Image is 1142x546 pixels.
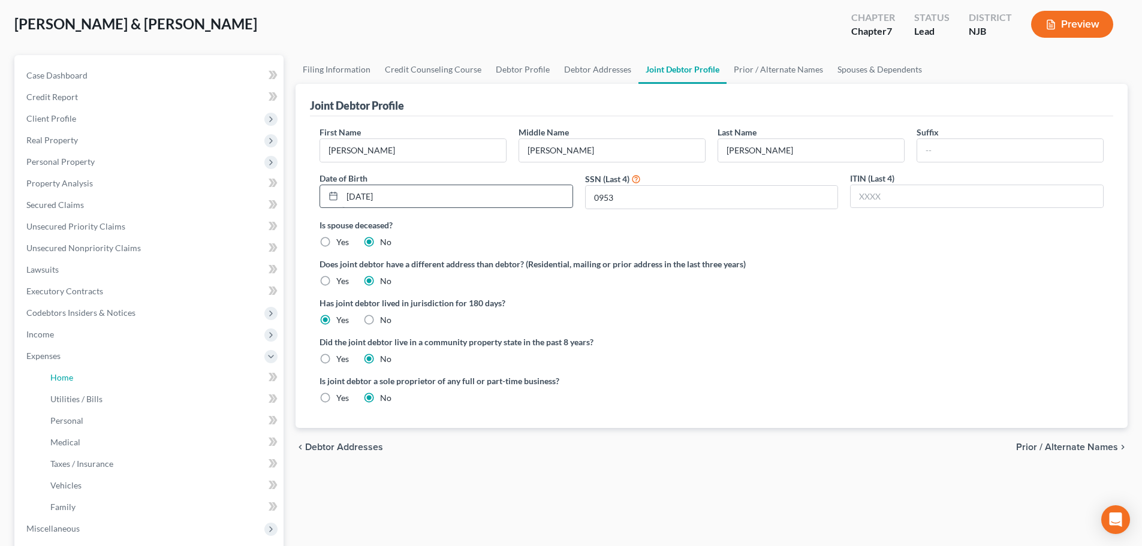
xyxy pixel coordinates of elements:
label: Does joint debtor have a different address than debtor? (Residential, mailing or prior address in... [320,258,1104,270]
span: Client Profile [26,113,76,123]
div: Joint Debtor Profile [310,98,404,113]
label: Middle Name [519,126,569,138]
label: Is spouse deceased? [320,219,1104,231]
a: Unsecured Priority Claims [17,216,284,237]
input: MM/DD/YYYY [342,185,572,208]
input: XXXX [851,185,1103,208]
span: Prior / Alternate Names [1016,442,1118,452]
span: Miscellaneous [26,523,80,533]
span: Real Property [26,135,78,145]
span: Unsecured Priority Claims [26,221,125,231]
label: No [380,314,391,326]
a: Taxes / Insurance [41,453,284,475]
a: Medical [41,432,284,453]
a: Property Analysis [17,173,284,194]
span: Unsecured Nonpriority Claims [26,243,141,253]
span: Credit Report [26,92,78,102]
button: Prior / Alternate Names chevron_right [1016,442,1128,452]
a: Lawsuits [17,259,284,280]
input: M.I [519,139,705,162]
label: First Name [320,126,361,138]
label: Yes [336,314,349,326]
span: Case Dashboard [26,70,88,80]
a: Debtor Addresses [557,55,638,84]
a: Secured Claims [17,194,284,216]
span: Income [26,329,54,339]
label: SSN (Last 4) [585,173,629,185]
div: Lead [914,25,950,38]
div: Chapter [851,25,895,38]
span: Utilities / Bills [50,394,103,404]
label: Yes [336,392,349,404]
span: Property Analysis [26,178,93,188]
a: Case Dashboard [17,65,284,86]
a: Vehicles [41,475,284,496]
div: Status [914,11,950,25]
a: Unsecured Nonpriority Claims [17,237,284,259]
a: Debtor Profile [489,55,557,84]
a: Joint Debtor Profile [638,55,727,84]
span: 7 [887,25,892,37]
span: Medical [50,437,80,447]
span: Personal [50,415,83,426]
label: Is joint debtor a sole proprietor of any full or part-time business? [320,375,706,387]
a: Utilities / Bills [41,388,284,410]
input: -- [917,139,1103,162]
label: No [380,236,391,248]
span: Lawsuits [26,264,59,274]
div: Chapter [851,11,895,25]
input: -- [718,139,904,162]
input: -- [320,139,506,162]
input: XXXX [586,186,838,209]
button: Preview [1031,11,1113,38]
label: Yes [336,275,349,287]
label: Has joint debtor lived in jurisdiction for 180 days? [320,297,1104,309]
span: Debtor Addresses [305,442,383,452]
a: Family [41,496,284,518]
i: chevron_left [296,442,305,452]
div: Open Intercom Messenger [1101,505,1130,534]
label: Last Name [718,126,757,138]
span: Expenses [26,351,61,361]
label: No [380,353,391,365]
label: No [380,275,391,287]
span: Codebtors Insiders & Notices [26,307,135,318]
span: Secured Claims [26,200,84,210]
i: chevron_right [1118,442,1128,452]
a: Credit Counseling Course [378,55,489,84]
span: Family [50,502,76,512]
a: Home [41,367,284,388]
span: Vehicles [50,480,82,490]
span: Taxes / Insurance [50,458,113,469]
div: NJB [969,25,1012,38]
span: Personal Property [26,156,95,167]
label: Did the joint debtor live in a community property state in the past 8 years? [320,336,1104,348]
span: Home [50,372,73,382]
label: Yes [336,353,349,365]
a: Executory Contracts [17,280,284,302]
a: Prior / Alternate Names [727,55,830,84]
button: chevron_left Debtor Addresses [296,442,383,452]
a: Spouses & Dependents [830,55,929,84]
span: Executory Contracts [26,286,103,296]
label: ITIN (Last 4) [850,172,894,185]
label: Date of Birth [320,172,367,185]
a: Filing Information [296,55,378,84]
label: Suffix [917,126,939,138]
a: Personal [41,410,284,432]
label: No [380,392,391,404]
label: Yes [336,236,349,248]
a: Credit Report [17,86,284,108]
span: [PERSON_NAME] & [PERSON_NAME] [14,15,257,32]
div: District [969,11,1012,25]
